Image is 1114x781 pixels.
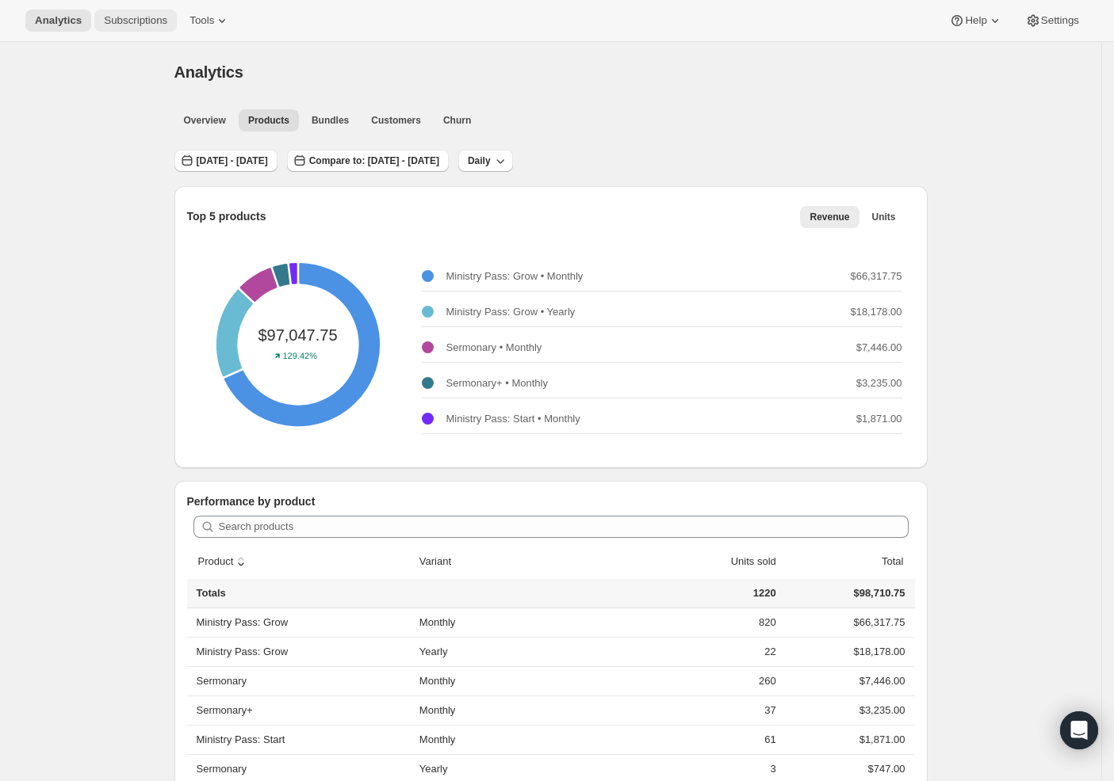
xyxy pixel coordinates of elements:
[856,340,902,356] p: $7,446.00
[25,10,91,32] button: Analytics
[856,375,902,391] p: $3,235.00
[781,666,915,695] td: $7,446.00
[187,695,415,725] th: Sermonary+
[446,375,548,391] p: Sermonary+ • Monthly
[637,608,781,637] td: 820
[415,725,637,754] td: Monthly
[189,14,214,27] span: Tools
[187,725,415,754] th: Ministry Pass: Start
[856,411,902,427] p: $1,871.00
[850,304,902,320] p: $18,178.00
[781,695,915,725] td: $3,235.00
[312,114,349,127] span: Bundles
[174,150,278,172] button: [DATE] - [DATE]
[415,608,637,637] td: Monthly
[197,154,268,167] span: [DATE] - [DATE]
[415,666,637,695] td: Monthly
[446,411,580,427] p: Ministry Pass: Start • Monthly
[965,14,986,27] span: Help
[713,547,779,577] button: Units sold
[863,547,905,577] button: Total
[248,114,289,127] span: Products
[468,154,491,167] span: Daily
[415,695,637,725] td: Monthly
[458,150,513,172] button: Daily
[196,547,252,577] button: sort ascending byProduct
[187,608,415,637] th: Ministry Pass: Grow
[35,14,82,27] span: Analytics
[184,114,226,127] span: Overview
[187,493,915,509] p: Performance by product
[94,10,177,32] button: Subscriptions
[781,608,915,637] td: $66,317.75
[781,725,915,754] td: $1,871.00
[287,150,449,172] button: Compare to: [DATE] - [DATE]
[219,516,909,538] input: Search products
[187,208,266,224] p: Top 5 products
[850,269,902,284] p: $66,317.75
[637,725,781,754] td: 61
[309,154,439,167] span: Compare to: [DATE] - [DATE]
[810,211,849,223] span: Revenue
[637,579,781,608] td: 1220
[940,10,1012,32] button: Help
[415,637,637,666] td: Yearly
[1041,14,1079,27] span: Settings
[637,637,781,666] td: 22
[371,114,421,127] span: Customers
[446,340,542,356] p: Sermonary • Monthly
[446,269,584,284] p: Ministry Pass: Grow • Monthly
[446,304,576,320] p: Ministry Pass: Grow • Yearly
[180,10,239,32] button: Tools
[637,666,781,695] td: 260
[187,579,415,608] th: Totals
[187,666,415,695] th: Sermonary
[1060,711,1098,749] div: Open Intercom Messenger
[781,579,915,608] td: $98,710.75
[872,211,896,223] span: Units
[104,14,167,27] span: Subscriptions
[187,637,415,666] th: Ministry Pass: Grow
[443,114,471,127] span: Churn
[417,547,469,577] button: Variant
[174,63,243,81] span: Analytics
[1016,10,1089,32] button: Settings
[781,637,915,666] td: $18,178.00
[637,695,781,725] td: 37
